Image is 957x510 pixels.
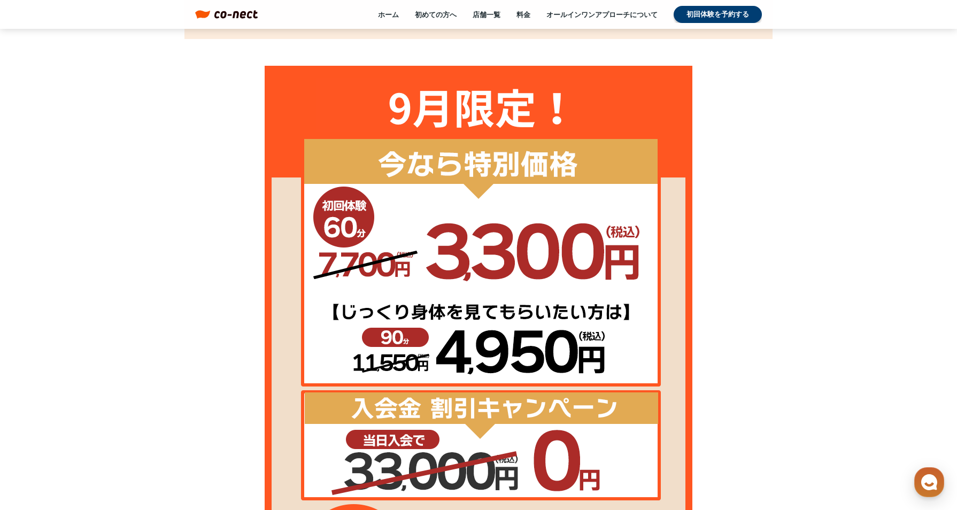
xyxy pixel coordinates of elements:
[3,339,71,366] a: ホーム
[415,10,457,19] a: 初めての方へ
[516,10,530,19] a: 料金
[27,355,47,364] span: ホーム
[546,10,658,19] a: オールインワンアプローチについて
[378,10,399,19] a: ホーム
[91,356,117,364] span: チャット
[71,339,138,366] a: チャット
[674,6,762,23] a: 初回体験を予約する
[165,355,178,364] span: 設定
[473,10,500,19] a: 店舗一覧
[138,339,205,366] a: 設定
